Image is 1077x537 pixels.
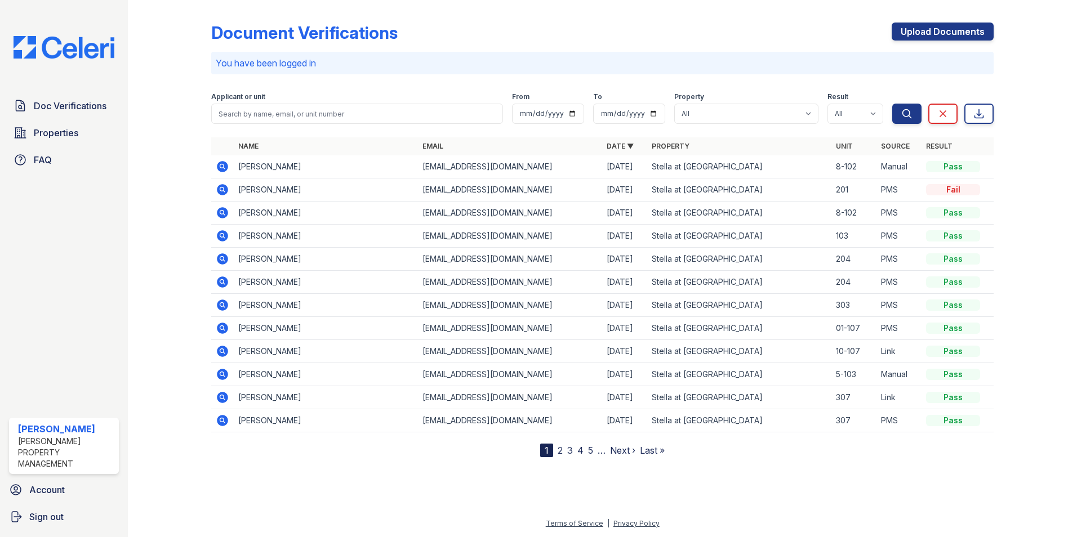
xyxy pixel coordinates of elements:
td: 201 [831,178,876,202]
img: CE_Logo_Blue-a8612792a0a2168367f1c8372b55b34899dd931a85d93a1a3d3e32e68fde9ad4.png [5,36,123,59]
a: Terms of Service [546,519,603,527]
td: [EMAIL_ADDRESS][DOMAIN_NAME] [418,340,602,363]
td: Stella at [GEOGRAPHIC_DATA] [647,225,831,248]
td: [PERSON_NAME] [234,340,418,363]
a: Upload Documents [892,23,994,41]
td: PMS [876,317,922,340]
td: 307 [831,386,876,409]
div: [PERSON_NAME] [18,422,114,436]
td: [EMAIL_ADDRESS][DOMAIN_NAME] [418,155,602,178]
div: Pass [926,253,980,265]
div: Document Verifications [211,23,398,43]
div: 1 [540,444,553,457]
td: [EMAIL_ADDRESS][DOMAIN_NAME] [418,178,602,202]
a: FAQ [9,149,119,171]
td: Manual [876,155,922,178]
td: PMS [876,178,922,202]
a: Sign out [5,505,123,528]
div: Pass [926,392,980,403]
td: 307 [831,409,876,432]
td: PMS [876,409,922,432]
a: 4 [577,445,584,456]
td: [DATE] [602,202,647,225]
div: Pass [926,161,980,172]
label: Result [827,92,848,101]
a: Unit [836,142,853,150]
span: Properties [34,126,78,140]
a: Source [881,142,910,150]
td: [PERSON_NAME] [234,248,418,271]
td: [EMAIL_ADDRESS][DOMAIN_NAME] [418,225,602,248]
td: [EMAIL_ADDRESS][DOMAIN_NAME] [418,386,602,409]
a: Result [926,142,953,150]
td: 103 [831,225,876,248]
td: [DATE] [602,248,647,271]
a: Privacy Policy [613,519,660,527]
td: [DATE] [602,294,647,317]
span: … [598,444,606,457]
td: Stella at [GEOGRAPHIC_DATA] [647,363,831,386]
td: [EMAIL_ADDRESS][DOMAIN_NAME] [418,248,602,271]
td: [DATE] [602,386,647,409]
td: [PERSON_NAME] [234,386,418,409]
td: [PERSON_NAME] [234,363,418,386]
td: Stella at [GEOGRAPHIC_DATA] [647,248,831,271]
td: Link [876,340,922,363]
a: Date ▼ [607,142,634,150]
div: Pass [926,230,980,241]
td: [PERSON_NAME] [234,202,418,225]
td: [EMAIL_ADDRESS][DOMAIN_NAME] [418,317,602,340]
div: Pass [926,415,980,426]
a: Name [238,142,259,150]
td: [PERSON_NAME] [234,225,418,248]
a: Account [5,478,123,501]
div: Pass [926,323,980,334]
td: [EMAIL_ADDRESS][DOMAIN_NAME] [418,363,602,386]
td: [DATE] [602,155,647,178]
td: 10-107 [831,340,876,363]
span: Doc Verifications [34,99,106,113]
div: Pass [926,369,980,380]
input: Search by name, email, or unit number [211,104,503,124]
td: [DATE] [602,317,647,340]
td: Stella at [GEOGRAPHIC_DATA] [647,155,831,178]
td: [EMAIL_ADDRESS][DOMAIN_NAME] [418,294,602,317]
td: PMS [876,248,922,271]
label: To [593,92,602,101]
td: 303 [831,294,876,317]
div: Pass [926,346,980,357]
span: Account [29,483,65,496]
td: Stella at [GEOGRAPHIC_DATA] [647,386,831,409]
td: 8-102 [831,155,876,178]
div: Pass [926,207,980,218]
a: 5 [588,445,593,456]
a: Next › [610,445,635,456]
div: Fail [926,184,980,195]
a: Last » [640,445,665,456]
td: PMS [876,202,922,225]
a: Email [422,142,443,150]
div: [PERSON_NAME] Property Management [18,436,114,469]
td: [DATE] [602,225,647,248]
label: Property [674,92,704,101]
td: PMS [876,225,922,248]
td: 204 [831,248,876,271]
td: [EMAIL_ADDRESS][DOMAIN_NAME] [418,271,602,294]
a: Properties [9,122,119,144]
td: [DATE] [602,340,647,363]
td: Manual [876,363,922,386]
td: [EMAIL_ADDRESS][DOMAIN_NAME] [418,409,602,432]
td: 8-102 [831,202,876,225]
div: Pass [926,276,980,288]
td: 204 [831,271,876,294]
a: Property [652,142,689,150]
td: Stella at [GEOGRAPHIC_DATA] [647,317,831,340]
span: FAQ [34,153,52,167]
span: Sign out [29,510,64,523]
td: Link [876,386,922,409]
td: 01-107 [831,317,876,340]
td: [DATE] [602,178,647,202]
div: Pass [926,299,980,311]
td: PMS [876,271,922,294]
